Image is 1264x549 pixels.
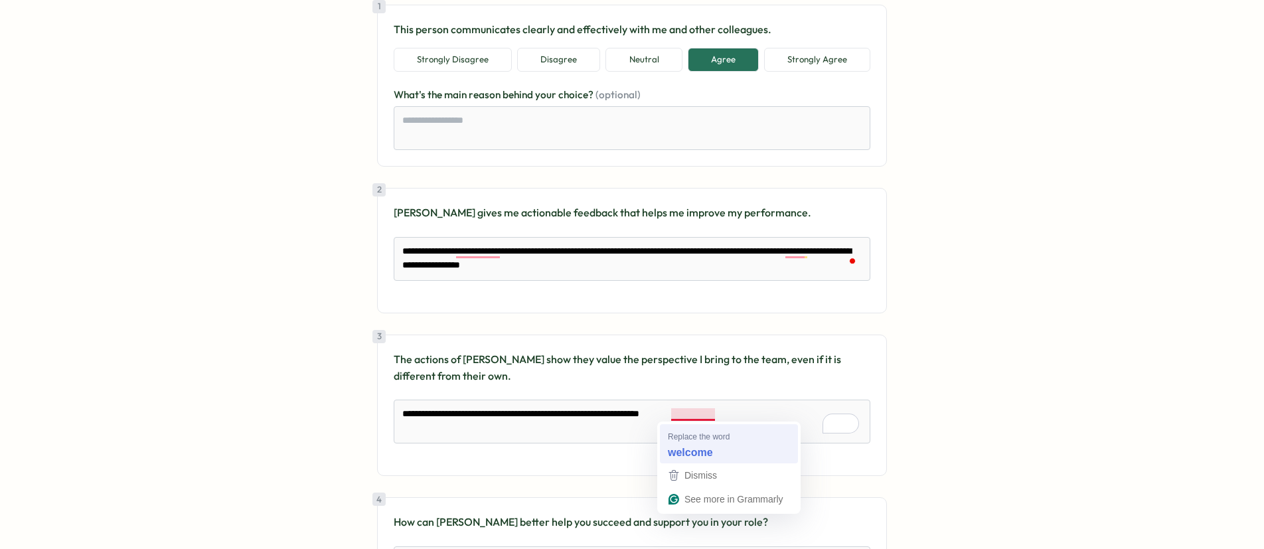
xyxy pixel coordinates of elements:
[372,330,386,343] div: 3
[764,48,870,72] button: Strongly Agree
[394,351,870,384] p: The actions of [PERSON_NAME] show they value the perspective I bring to the team, even if it is d...
[595,88,641,101] span: (optional)
[517,48,600,72] button: Disagree
[372,493,386,506] div: 4
[394,21,870,38] p: This person communicates clearly and effectively with me and other colleagues.
[394,237,870,281] textarea: To enrich screen reader interactions, please activate Accessibility in Grammarly extension settings
[394,48,512,72] button: Strongly Disagree
[469,88,503,101] span: reason
[688,48,759,72] button: Agree
[605,48,682,72] button: Neutral
[558,88,595,101] span: choice?
[394,400,870,443] textarea: To enrich screen reader interactions, please activate Accessibility in Grammarly extension settings
[394,88,428,101] span: What's
[394,514,870,530] p: How can [PERSON_NAME] better help you succeed and support you in your role?
[444,88,469,101] span: main
[394,204,870,221] p: [PERSON_NAME] gives me actionable feedback that helps me improve my performance.
[428,88,444,101] span: the
[503,88,535,101] span: behind
[372,183,386,196] div: 2
[535,88,558,101] span: your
